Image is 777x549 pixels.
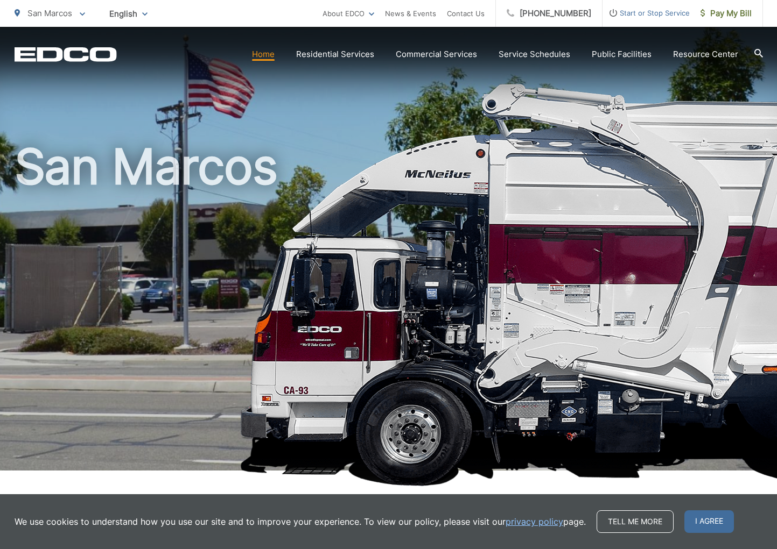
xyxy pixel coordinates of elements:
a: Contact Us [447,7,485,20]
a: News & Events [385,7,436,20]
span: Pay My Bill [701,7,752,20]
a: Home [252,48,275,61]
a: Commercial Services [396,48,477,61]
a: Public Facilities [592,48,652,61]
span: San Marcos [27,8,72,18]
a: Resource Center [673,48,738,61]
a: privacy policy [506,515,563,528]
a: Residential Services [296,48,374,61]
a: Service Schedules [499,48,570,61]
a: About EDCO [323,7,374,20]
span: I agree [684,510,734,533]
h1: San Marcos [15,140,763,480]
span: English [101,4,156,23]
a: EDCD logo. Return to the homepage. [15,47,117,62]
a: Tell me more [597,510,674,533]
p: We use cookies to understand how you use our site and to improve your experience. To view our pol... [15,515,586,528]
